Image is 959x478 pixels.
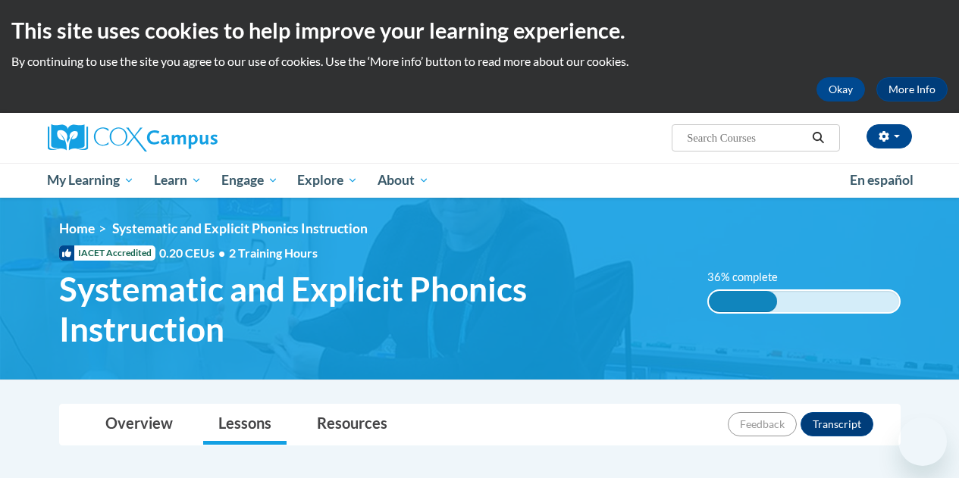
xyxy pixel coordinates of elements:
[203,405,287,445] a: Lessons
[229,245,318,260] span: 2 Training Hours
[48,124,218,152] img: Cox Campus
[112,220,368,236] span: Systematic and Explicit Phonics Instruction
[221,171,278,189] span: Engage
[287,163,368,198] a: Explore
[840,164,923,196] a: En español
[707,269,794,286] label: 36% complete
[11,15,948,45] h2: This site uses cookies to help improve your learning experience.
[368,163,439,198] a: About
[709,291,777,312] div: 36% complete
[159,245,229,261] span: 0.20 CEUs
[90,405,188,445] a: Overview
[898,417,947,466] iframe: Button to launch messaging window
[816,77,865,102] button: Okay
[59,269,685,349] span: Systematic and Explicit Phonics Instruction
[801,412,873,436] button: Transcript
[59,220,95,236] a: Home
[11,53,948,70] p: By continuing to use the site you agree to our use of cookies. Use the ‘More info’ button to read...
[38,163,145,198] a: My Learning
[36,163,923,198] div: Main menu
[850,172,914,188] span: En español
[144,163,212,198] a: Learn
[728,412,797,436] button: Feedback
[876,77,948,102] a: More Info
[685,129,807,147] input: Search Courses
[297,171,358,189] span: Explore
[378,171,429,189] span: About
[807,129,829,147] button: Search
[212,163,288,198] a: Engage
[59,245,155,261] span: IACET Accredited
[867,124,912,148] button: Account Settings
[218,245,225,260] span: •
[48,124,321,152] a: Cox Campus
[47,171,134,189] span: My Learning
[154,171,202,189] span: Learn
[302,405,403,445] a: Resources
